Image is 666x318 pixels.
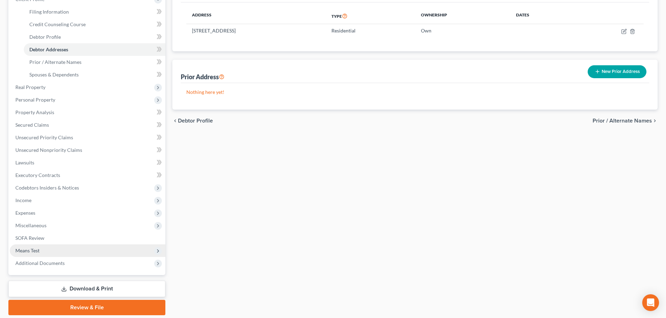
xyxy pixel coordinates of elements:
a: Spouses & Dependents [24,68,165,81]
span: Expenses [15,210,35,216]
th: Type [326,8,415,24]
span: Prior / Alternate Names [29,59,81,65]
a: Prior / Alternate Names [24,56,165,68]
th: Dates [510,8,573,24]
span: Debtor Profile [178,118,213,124]
div: Prior Address [181,73,224,81]
a: Unsecured Nonpriority Claims [10,144,165,156]
a: Executory Contracts [10,169,165,182]
button: chevron_left Debtor Profile [172,118,213,124]
span: Property Analysis [15,109,54,115]
span: Filing Information [29,9,69,15]
span: Unsecured Priority Claims [15,134,73,140]
a: Lawsuits [10,156,165,169]
td: Own [415,24,510,37]
a: Download & Print [8,281,165,297]
span: Means Test [15,247,40,253]
button: New Prior Address [588,65,646,78]
span: Unsecured Nonpriority Claims [15,147,82,153]
th: Ownership [415,8,510,24]
span: Codebtors Insiders & Notices [15,185,79,191]
span: Debtor Addresses [29,46,68,52]
span: Lawsuits [15,160,34,165]
p: Nothing here yet! [186,89,644,96]
a: Secured Claims [10,119,165,131]
span: Income [15,197,31,203]
a: Unsecured Priority Claims [10,131,165,144]
span: Real Property [15,84,45,90]
i: chevron_right [652,118,658,124]
a: Review & File [8,300,165,315]
span: Personal Property [15,97,55,103]
span: Secured Claims [15,122,49,128]
span: SOFA Review [15,235,44,241]
span: Spouses & Dependents [29,72,79,77]
a: Property Analysis [10,106,165,119]
span: Debtor Profile [29,34,61,40]
a: SOFA Review [10,232,165,244]
a: Credit Counseling Course [24,18,165,31]
span: Executory Contracts [15,172,60,178]
a: Filing Information [24,6,165,18]
span: Additional Documents [15,260,65,266]
th: Address [186,8,326,24]
a: Debtor Profile [24,31,165,43]
a: Debtor Addresses [24,43,165,56]
i: chevron_left [172,118,178,124]
td: [STREET_ADDRESS] [186,24,326,37]
span: Prior / Alternate Names [593,118,652,124]
button: Prior / Alternate Names chevron_right [593,118,658,124]
td: Residential [326,24,415,37]
span: Credit Counseling Course [29,21,86,27]
span: Miscellaneous [15,222,46,228]
div: Open Intercom Messenger [642,294,659,311]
